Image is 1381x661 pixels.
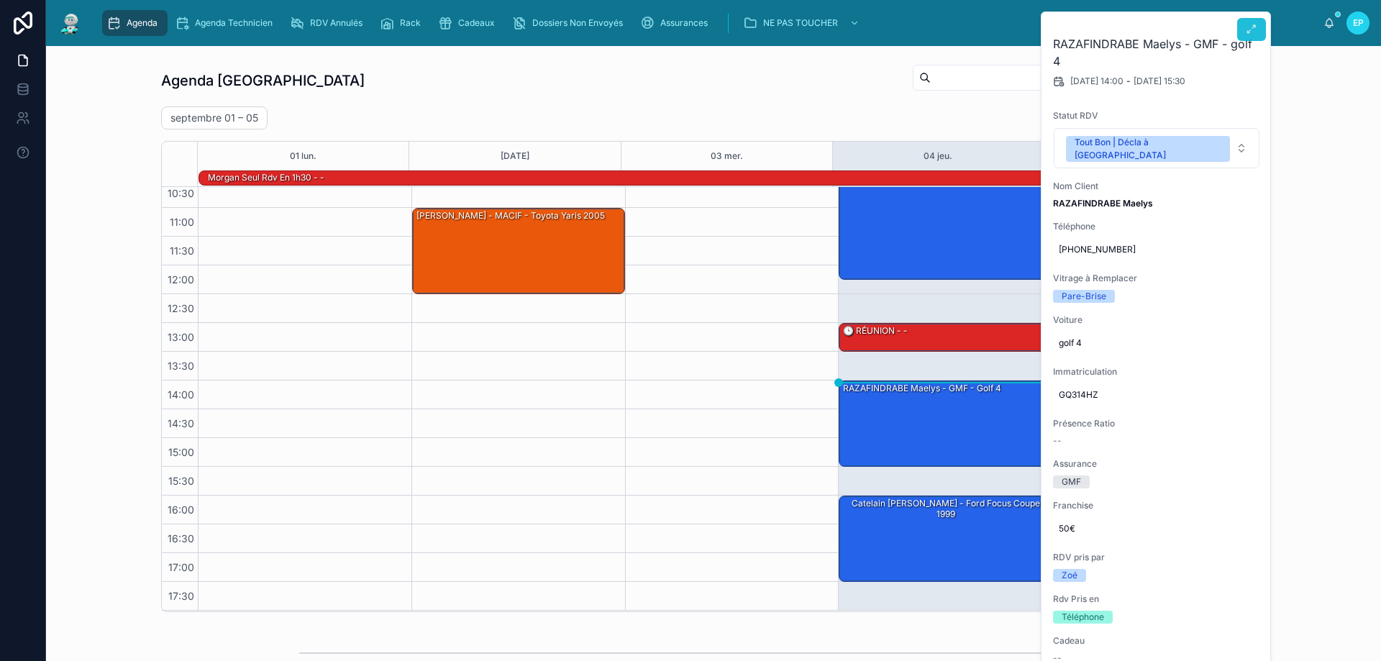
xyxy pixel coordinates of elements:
[1053,110,1260,122] span: Statut RDV
[839,122,1051,279] div: DEBIAIS Loris - MAAF - Tesla model 3
[839,496,1051,581] div: Catelain [PERSON_NAME] - Ford focus coupe 1999
[415,209,606,222] div: [PERSON_NAME] - MACIF - Toyota Yaris 2005
[1053,181,1260,192] span: Nom Client
[170,111,258,125] h2: septembre 01 – 05
[434,10,505,36] a: Cadeaux
[102,10,168,36] a: Agenda
[1070,76,1124,87] span: [DATE] 14:00
[924,142,952,170] button: 04 jeu.
[842,382,1003,395] div: RAZAFINDRABE Maelys - GMF - golf 4
[127,17,158,29] span: Agenda
[1059,389,1254,401] span: GQ314HZ
[508,10,633,36] a: Dossiers Non Envoyés
[1059,337,1254,349] span: golf 4
[400,17,421,29] span: Rack
[1134,76,1185,87] span: [DATE] 15:30
[1053,552,1260,563] span: RDV pris par
[290,142,316,170] button: 01 lun.
[1062,569,1077,582] div: Zoé
[165,446,198,458] span: 15:00
[286,10,373,36] a: RDV Annulés
[310,17,363,29] span: RDV Annulés
[842,324,909,337] div: 🕒 RÉUNION - -
[170,10,283,36] a: Agenda Technicien
[1059,523,1254,534] span: 50€
[1062,475,1081,488] div: GMF
[839,381,1051,466] div: RAZAFINDRABE Maelys - GMF - golf 4
[1053,635,1260,647] span: Cadeau
[1053,198,1153,209] strong: RAZAFINDRABE Maelys
[739,10,867,36] a: NE PAS TOUCHER
[161,70,365,91] h1: Agenda [GEOGRAPHIC_DATA]
[763,17,838,29] span: NE PAS TOUCHER
[195,17,273,29] span: Agenda Technicien
[164,417,198,429] span: 14:30
[458,17,495,29] span: Cadeaux
[1053,221,1260,232] span: Téléphone
[164,302,198,314] span: 12:30
[1053,593,1260,605] span: Rdv Pris en
[164,331,198,343] span: 13:00
[1053,35,1260,70] h2: RAZAFINDRABE Maelys - GMF - golf 4
[164,503,198,516] span: 16:00
[164,388,198,401] span: 14:00
[501,142,529,170] button: [DATE]
[636,10,718,36] a: Assurances
[1062,611,1104,624] div: Téléphone
[206,170,326,185] div: Morgan seul rdv en 1h30 - -
[660,17,708,29] span: Assurances
[1053,458,1260,470] span: Assurance
[95,7,1323,39] div: scrollable content
[164,360,198,372] span: 13:30
[375,10,431,36] a: Rack
[1053,435,1062,447] span: --
[1053,273,1260,284] span: Vitrage à Remplacer
[1062,290,1106,303] div: Pare-Brise
[1075,136,1221,162] div: Tout Bon | Décla à [GEOGRAPHIC_DATA]
[1126,76,1131,87] span: -
[1053,314,1260,326] span: Voiture
[206,171,326,184] div: Morgan seul rdv en 1h30 - -
[1053,500,1260,511] span: Franchise
[1053,366,1260,378] span: Immatriculation
[165,475,198,487] span: 15:30
[532,17,623,29] span: Dossiers Non Envoyés
[164,187,198,199] span: 10:30
[164,273,198,286] span: 12:00
[165,561,198,573] span: 17:00
[58,12,83,35] img: App logo
[166,245,198,257] span: 11:30
[1053,418,1260,429] span: Présence Ratio
[839,324,1051,351] div: 🕒 RÉUNION - -
[711,142,743,170] button: 03 mer.
[413,209,624,293] div: [PERSON_NAME] - MACIF - Toyota Yaris 2005
[1059,244,1254,255] span: [PHONE_NUMBER]
[1353,17,1364,29] span: EP
[842,497,1050,521] div: Catelain [PERSON_NAME] - Ford focus coupe 1999
[164,532,198,544] span: 16:30
[1054,128,1259,168] button: Select Button
[165,590,198,602] span: 17:30
[166,216,198,228] span: 11:00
